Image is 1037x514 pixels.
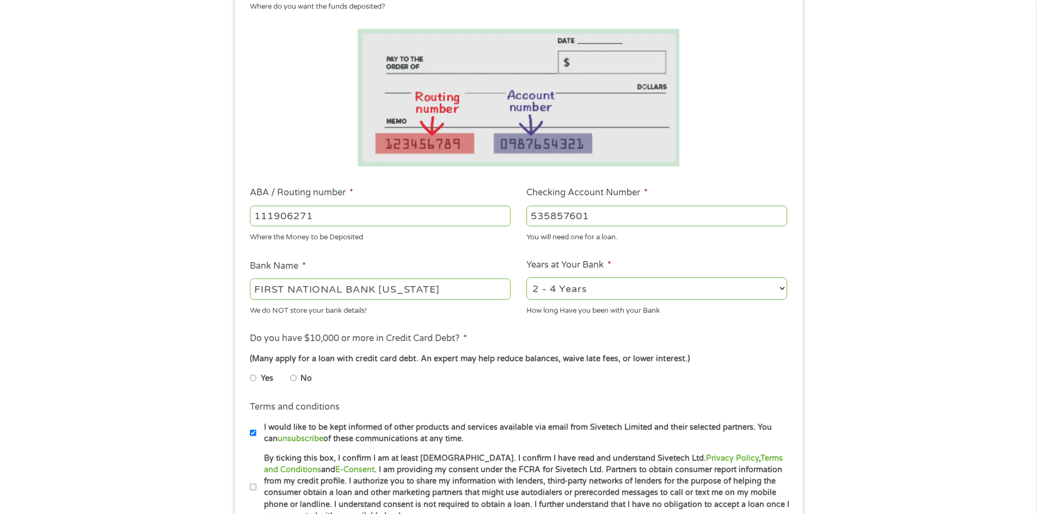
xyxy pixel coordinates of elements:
input: 263177916 [250,206,511,226]
div: (Many apply for a loan with credit card debt. An expert may help reduce balances, waive late fees... [250,353,787,365]
label: ABA / Routing number [250,187,353,199]
label: Terms and conditions [250,401,340,413]
div: Where do you want the funds deposited? [250,2,779,13]
div: How long Have you been with your Bank [526,301,787,316]
label: Years at Your Bank [526,259,611,271]
img: Routing number location [358,29,680,166]
label: Checking Account Number [526,187,648,199]
label: Bank Name [250,261,306,272]
div: We do NOT store your bank details! [250,301,511,316]
a: E-Consent [335,465,375,474]
label: No [300,373,312,385]
label: I would like to be kept informed of other products and services available via email from Sivetech... [256,422,790,445]
input: 345634636 [526,206,787,226]
a: Privacy Policy [706,454,759,463]
a: unsubscribe [278,434,323,443]
a: Terms and Conditions [264,454,783,474]
label: Yes [261,373,273,385]
div: You will need one for a loan. [526,228,787,243]
label: Do you have $10,000 or more in Credit Card Debt? [250,333,467,344]
div: Where the Money to be Deposited [250,228,511,243]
